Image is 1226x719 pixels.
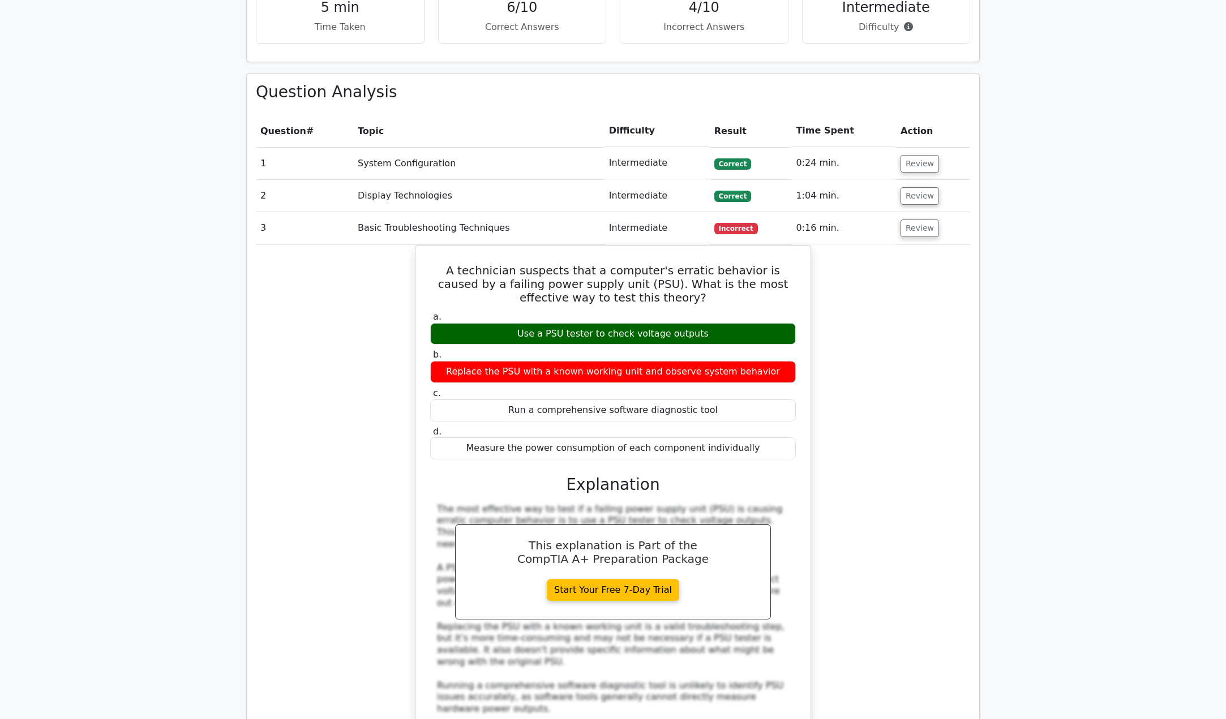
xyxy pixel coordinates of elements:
th: Topic [353,115,605,147]
h3: Question Analysis [256,83,970,102]
h5: A technician suspects that a computer's erratic behavior is caused by a failing power supply unit... [429,264,797,304]
td: Display Technologies [353,180,605,212]
td: 0:16 min. [791,212,896,244]
button: Review [901,155,939,173]
div: Use a PSU tester to check voltage outputs [430,323,796,345]
p: Correct Answers [448,20,597,34]
button: Review [901,219,939,237]
th: Time Spent [791,115,896,147]
td: 0:24 min. [791,147,896,179]
span: Incorrect [714,223,758,234]
h3: Explanation [437,475,789,494]
span: c. [433,388,441,398]
span: a. [433,311,441,322]
div: Replace the PSU with a known working unit and observe system behavior [430,361,796,383]
td: Basic Troubleshooting Techniques [353,212,605,244]
td: Intermediate [605,212,710,244]
td: System Configuration [353,147,605,179]
span: b. [433,349,441,360]
td: 2 [256,180,353,212]
a: Start Your Free 7-Day Trial [547,579,679,601]
td: 3 [256,212,353,244]
p: Incorrect Answers [629,20,779,34]
div: Measure the power consumption of each component individually [430,437,796,459]
th: Difficulty [605,115,710,147]
span: Question [260,126,306,136]
p: Time Taken [265,20,415,34]
td: 1:04 min. [791,180,896,212]
th: # [256,115,353,147]
th: Action [896,115,970,147]
td: Intermediate [605,180,710,212]
span: Correct [714,158,751,170]
div: Run a comprehensive software diagnostic tool [430,399,796,421]
button: Review [901,187,939,205]
span: d. [433,426,441,437]
p: Difficulty [812,20,961,34]
th: Result [710,115,792,147]
span: Correct [714,191,751,202]
td: Intermediate [605,147,710,179]
td: 1 [256,147,353,179]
